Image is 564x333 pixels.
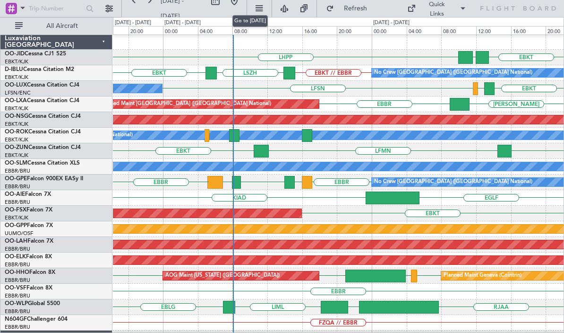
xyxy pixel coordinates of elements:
a: OO-AIEFalcon 7X [5,192,51,197]
div: 16:00 [302,26,337,35]
a: OO-GPEFalcon 900EX EASy II [5,176,83,182]
a: EBBR/BRU [5,245,30,253]
span: OO-LXA [5,98,27,104]
a: OO-WLPGlobal 5500 [5,301,60,307]
a: OO-HHOFalcon 8X [5,270,55,275]
div: 04:00 [198,26,233,35]
span: OO-HHO [5,270,29,275]
div: 12:00 [267,26,302,35]
div: 04:00 [407,26,442,35]
a: EBKT/KJK [5,121,28,128]
a: OO-ROKCessna Citation CJ4 [5,129,81,135]
a: EBBR/BRU [5,292,30,299]
a: EBBR/BRU [5,308,30,315]
span: OO-JID [5,51,25,57]
button: Quick Links [402,1,471,16]
div: No Crew [GEOGRAPHIC_DATA] ([GEOGRAPHIC_DATA] National) [374,175,532,189]
span: OO-LAH [5,238,27,244]
span: OO-VSF [5,285,26,291]
span: OO-AIE [5,192,25,197]
div: No Crew [GEOGRAPHIC_DATA] ([GEOGRAPHIC_DATA] National) [374,66,532,80]
div: [DATE] - [DATE] [373,19,410,27]
a: OO-GPPFalcon 7X [5,223,53,228]
a: OO-JIDCessna CJ1 525 [5,51,66,57]
span: OO-SLM [5,160,27,166]
div: 20:00 [128,26,163,35]
span: OO-ZUN [5,145,28,150]
button: All Aircraft [10,18,103,34]
a: EBKT/KJK [5,152,28,159]
div: [DATE] - [DATE] [164,19,201,27]
div: 00:00 [163,26,198,35]
a: LFSN/ENC [5,89,31,96]
a: OO-LXACessna Citation CJ4 [5,98,79,104]
a: EBBR/BRU [5,324,30,331]
a: OO-ZUNCessna Citation CJ4 [5,145,81,150]
a: OO-FSXFalcon 7X [5,207,52,213]
a: OO-NSGCessna Citation CJ4 [5,114,81,119]
span: OO-LUX [5,82,27,88]
input: Trip Number [29,1,83,16]
div: 20:00 [337,26,372,35]
div: [DATE] - [DATE] [115,19,151,27]
div: Go to [DATE] [232,15,268,27]
a: EBKT/KJK [5,214,28,221]
span: N604GF [5,316,27,322]
span: OO-GPP [5,223,27,228]
a: EBBR/BRU [5,277,30,284]
span: OO-FSX [5,207,26,213]
a: EBBR/BRU [5,199,30,206]
a: N604GFChallenger 604 [5,316,68,322]
button: Refresh [322,1,378,16]
span: OO-WLP [5,301,28,307]
span: OO-GPE [5,176,27,182]
a: OO-VSFFalcon 8X [5,285,52,291]
a: EBBR/BRU [5,261,30,268]
span: Refresh [336,5,376,12]
div: 00:00 [372,26,407,35]
div: Planned Maint [GEOGRAPHIC_DATA] ([GEOGRAPHIC_DATA] National) [100,97,271,111]
a: EBBR/BRU [5,183,30,190]
div: AOG Maint [US_STATE] ([GEOGRAPHIC_DATA]) [165,269,280,283]
a: EBKT/KJK [5,58,28,65]
a: D-IBLUCessna Citation M2 [5,67,74,72]
div: 08:00 [441,26,476,35]
span: All Aircraft [25,23,100,29]
span: OO-ELK [5,254,26,260]
span: OO-ROK [5,129,28,135]
span: D-IBLU [5,67,23,72]
a: EBKT/KJK [5,74,28,81]
a: OO-LUXCessna Citation CJ4 [5,82,79,88]
span: OO-NSG [5,114,28,119]
a: EBKT/KJK [5,136,28,143]
a: EBBR/BRU [5,167,30,175]
div: Planned Maint Geneva (Cointrin) [444,269,521,283]
a: OO-SLMCessna Citation XLS [5,160,80,166]
a: EBKT/KJK [5,105,28,112]
div: 16:00 [511,26,546,35]
a: OO-ELKFalcon 8X [5,254,52,260]
a: UUMO/OSF [5,230,33,237]
a: OO-LAHFalcon 7X [5,238,53,244]
div: 12:00 [476,26,511,35]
